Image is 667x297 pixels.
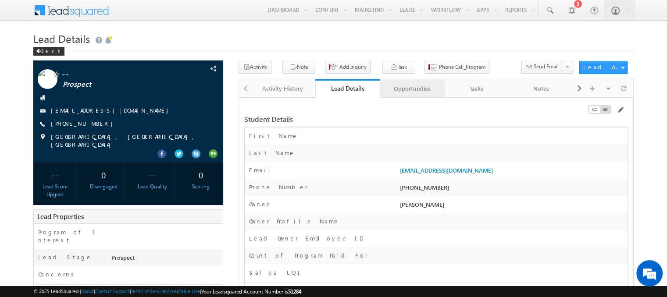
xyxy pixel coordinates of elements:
[382,61,415,74] button: Task
[249,251,368,259] label: Count of Program Paid For
[95,288,130,294] a: Contact Support
[400,166,493,174] a: [EMAIL_ADDRESS][DOMAIN_NAME]
[249,132,298,140] label: First Name
[33,32,90,46] span: Lead Details
[182,166,221,183] div: 0
[400,201,444,208] span: [PERSON_NAME]
[249,200,270,208] label: Owner
[315,79,380,98] a: Lead Details
[398,183,628,195] div: [PHONE_NUMBER]
[534,63,559,71] span: Send Email
[510,79,574,98] a: Notes
[51,120,117,128] span: [PHONE_NUMBER]
[33,287,301,296] span: © 2025 LeadSquared | | | | |
[439,63,485,71] span: Phone Call_Program
[38,228,102,244] label: Program of Interest
[521,61,563,74] button: Send Email
[325,61,371,74] button: Add Inquiry
[249,269,303,276] label: Sales LQI
[258,83,307,94] div: Activity History
[249,166,277,174] label: Email
[452,83,501,94] div: Tasks
[249,286,305,293] label: Lead Status
[81,288,94,294] a: About
[339,63,367,71] span: Add Inquiry
[46,46,147,57] div: Chat with us now
[579,61,628,74] button: Lead Actions
[36,166,75,183] div: --
[445,79,509,98] a: Tasks
[36,183,75,198] div: Lead Score Upgrad
[282,61,315,74] button: Note
[119,232,159,244] em: Start Chat
[133,183,172,191] div: Lead Quality
[11,81,160,224] textarea: Type your message and hit 'Enter'
[249,234,363,242] label: Lead Owner Employee ID
[33,47,64,56] div: Back
[201,288,301,295] span: Your Leadsquared Account Number is
[249,217,339,225] label: Owner Profile Name
[249,149,295,157] label: Last Name
[37,212,84,221] span: Lead Properties
[249,183,308,191] label: Phone Number
[131,288,165,294] a: Terms of Service
[15,46,37,57] img: d_60004797649_company_0_60004797649
[517,83,566,94] div: Notes
[380,79,445,98] a: Opportunities
[182,183,221,191] div: Scoring
[167,288,200,294] a: Acceptable Use
[239,61,271,74] button: Activity
[84,183,123,191] div: Disengaged
[288,288,301,295] span: 51284
[51,106,173,114] a: [EMAIL_ADDRESS][DOMAIN_NAME]
[387,83,437,94] div: Opportunities
[583,63,621,71] div: Lead Actions
[38,270,77,278] label: Concerns
[62,69,179,78] span: --
[33,46,69,54] a: Back
[251,79,315,98] a: Activity History
[133,166,172,183] div: --
[144,4,165,25] div: Minimize live chat window
[63,80,180,89] span: Prospect
[244,115,497,123] div: Student Details
[38,69,57,92] img: Profile photo
[322,84,373,92] div: Lead Details
[109,253,223,265] div: Prospect
[38,253,92,261] label: Lead Stage
[424,61,489,74] button: Phone Call_Program
[51,133,205,148] span: [GEOGRAPHIC_DATA], [GEOGRAPHIC_DATA], [GEOGRAPHIC_DATA]
[84,166,123,183] div: 0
